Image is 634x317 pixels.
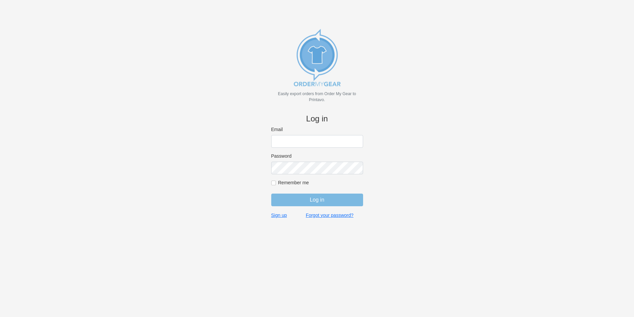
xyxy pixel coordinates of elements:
[271,91,363,103] p: Easily export orders from Order My Gear to Printavo.
[284,24,350,91] img: new_omg_export_logo-652582c309f788888370c3373ec495a74b7b3fc93c8838f76510ecd25890bcc4.png
[271,114,363,124] h4: Log in
[271,212,287,218] a: Sign up
[278,180,363,186] label: Remember me
[271,126,363,132] label: Email
[271,194,363,206] input: Log in
[271,153,363,159] label: Password
[306,212,353,218] a: Forgot your password?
